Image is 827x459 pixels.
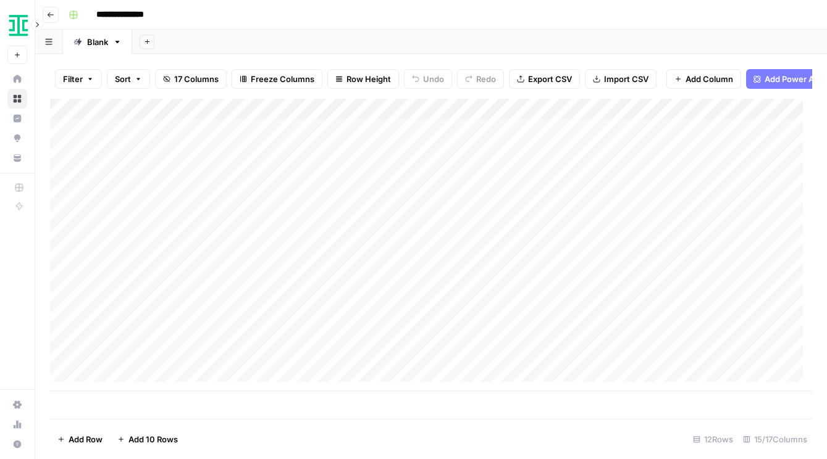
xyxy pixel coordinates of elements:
[55,69,102,89] button: Filter
[63,73,83,85] span: Filter
[107,69,150,89] button: Sort
[7,109,27,128] a: Insights
[585,69,657,89] button: Import CSV
[457,69,504,89] button: Redo
[404,69,452,89] button: Undo
[346,73,391,85] span: Row Height
[7,14,30,36] img: Ironclad Logo
[738,429,812,449] div: 15/17 Columns
[7,128,27,148] a: Opportunities
[63,30,132,54] a: Blank
[50,429,110,449] button: Add Row
[666,69,741,89] button: Add Column
[7,89,27,109] a: Browse
[509,69,580,89] button: Export CSV
[604,73,649,85] span: Import CSV
[128,433,178,445] span: Add 10 Rows
[69,433,103,445] span: Add Row
[528,73,572,85] span: Export CSV
[688,429,738,449] div: 12 Rows
[686,73,733,85] span: Add Column
[155,69,227,89] button: 17 Columns
[7,69,27,89] a: Home
[423,73,444,85] span: Undo
[87,36,108,48] div: Blank
[476,73,496,85] span: Redo
[110,429,185,449] button: Add 10 Rows
[7,434,27,454] button: Help + Support
[232,69,322,89] button: Freeze Columns
[115,73,131,85] span: Sort
[251,73,314,85] span: Freeze Columns
[174,73,219,85] span: 17 Columns
[7,10,27,41] button: Workspace: Ironclad
[7,415,27,434] a: Usage
[7,148,27,168] a: Your Data
[327,69,399,89] button: Row Height
[7,395,27,415] a: Settings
